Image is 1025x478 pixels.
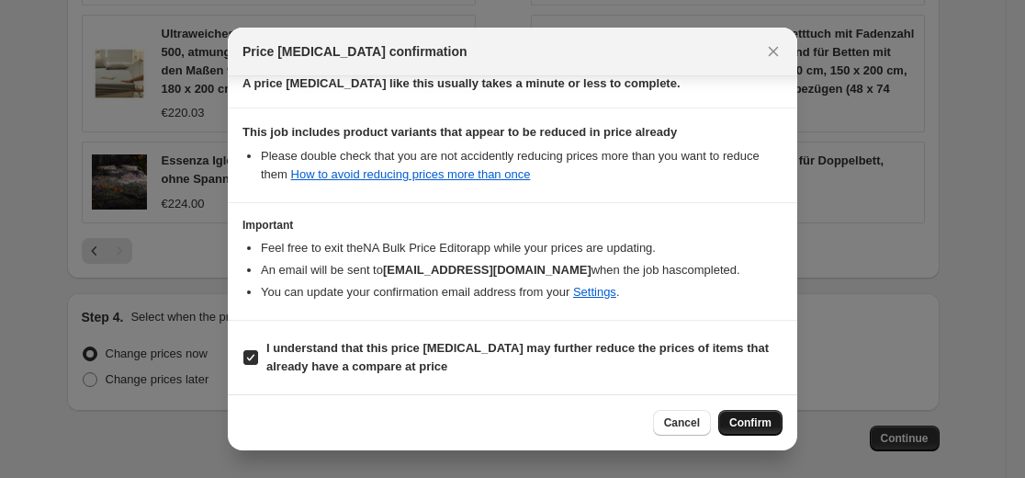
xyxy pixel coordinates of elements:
b: I understand that this price [MEDICAL_DATA] may further reduce the prices of items that already h... [266,341,769,373]
b: A price [MEDICAL_DATA] like this usually takes a minute or less to complete. [242,76,681,90]
button: Cancel [653,410,711,436]
li: An email will be sent to when the job has completed . [261,261,783,279]
b: [EMAIL_ADDRESS][DOMAIN_NAME] [383,263,591,277]
h3: Important [242,218,783,233]
span: Cancel [664,415,700,430]
a: Settings [573,285,616,299]
li: Feel free to exit the NA Bulk Price Editor app while your prices are updating. [261,239,783,257]
li: You can update your confirmation email address from your . [261,283,783,302]
li: Please double check that you are not accidently reducing prices more than you want to reduce them [261,147,783,184]
a: How to avoid reducing prices more than once [291,167,531,181]
span: Price [MEDICAL_DATA] confirmation [242,42,467,61]
button: Confirm [718,410,783,436]
b: This job includes product variants that appear to be reduced in price already [242,125,677,139]
button: Close [760,39,786,64]
span: Confirm [729,415,772,430]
